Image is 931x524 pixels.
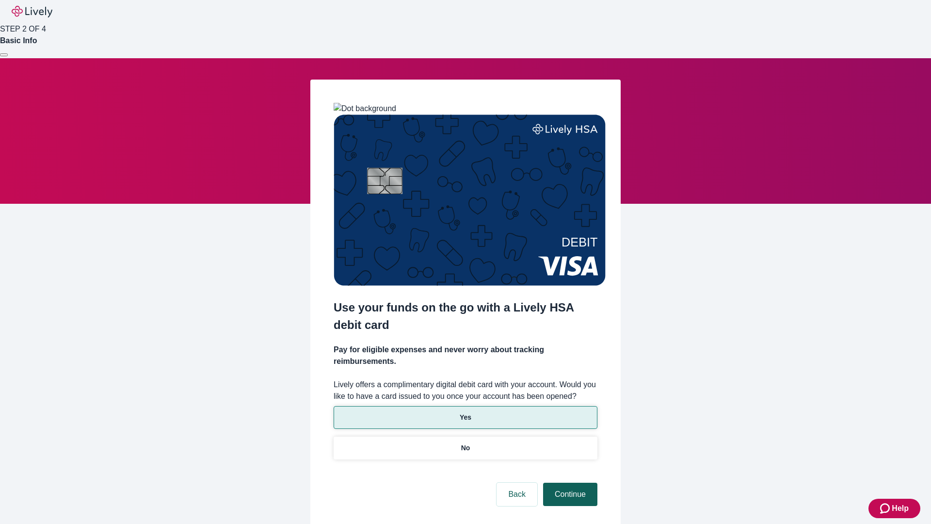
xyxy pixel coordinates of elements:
[334,406,597,429] button: Yes
[543,483,597,506] button: Continue
[12,6,52,17] img: Lively
[461,443,470,453] p: No
[334,344,597,367] h4: Pay for eligible expenses and never worry about tracking reimbursements.
[460,412,471,423] p: Yes
[334,299,597,334] h2: Use your funds on the go with a Lively HSA debit card
[334,103,396,115] img: Dot background
[868,499,920,518] button: Zendesk support iconHelp
[334,437,597,459] button: No
[880,503,892,514] svg: Zendesk support icon
[497,483,537,506] button: Back
[892,503,909,514] span: Help
[334,379,597,402] label: Lively offers a complimentary digital debit card with your account. Would you like to have a card...
[334,115,606,286] img: Debit card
